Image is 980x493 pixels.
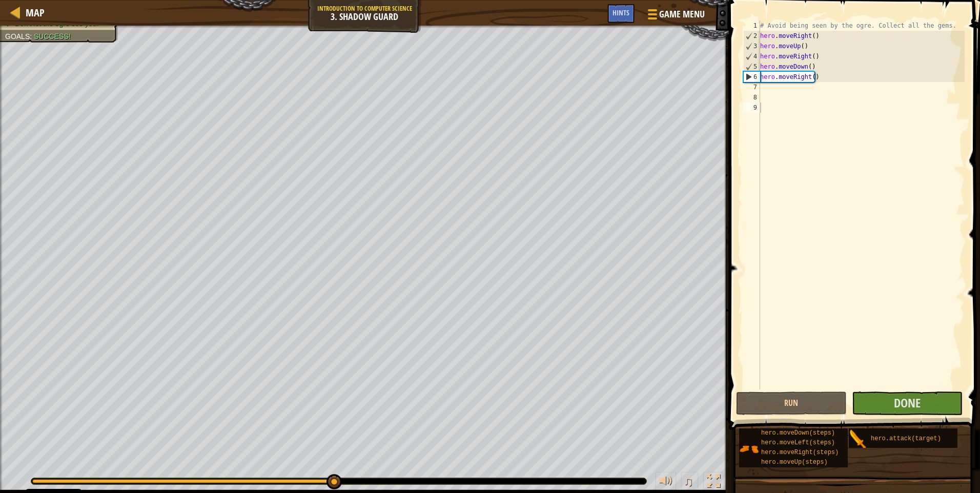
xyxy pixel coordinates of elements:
span: Success! [34,32,71,40]
button: Toggle fullscreen [703,472,724,493]
img: portrait.png [739,439,759,459]
span: Hints [612,8,629,17]
button: Done [852,392,963,415]
img: portrait.png [849,429,868,449]
div: 7 [743,82,760,92]
span: Goals [5,32,30,40]
div: 1 [743,20,760,31]
span: hero.moveUp(steps) [761,459,828,466]
span: Map [26,6,45,19]
span: ♫ [683,474,693,489]
span: Done [894,395,921,411]
button: Run [736,392,847,415]
div: 9 [743,102,760,113]
span: Game Menu [659,8,705,21]
button: ♫ [681,472,699,493]
div: 4 [744,51,760,61]
button: Adjust volume [656,472,676,493]
div: 2 [744,31,760,41]
div: 3 [744,41,760,51]
span: hero.moveRight(steps) [761,449,839,456]
span: hero.moveLeft(steps) [761,439,835,446]
button: Game Menu [640,4,711,28]
div: 6 [744,72,760,82]
span: hero.moveDown(steps) [761,429,835,437]
span: : [30,32,34,40]
div: 5 [744,61,760,72]
div: 8 [743,92,760,102]
span: hero.attack(target) [871,435,941,442]
a: Map [21,6,45,19]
